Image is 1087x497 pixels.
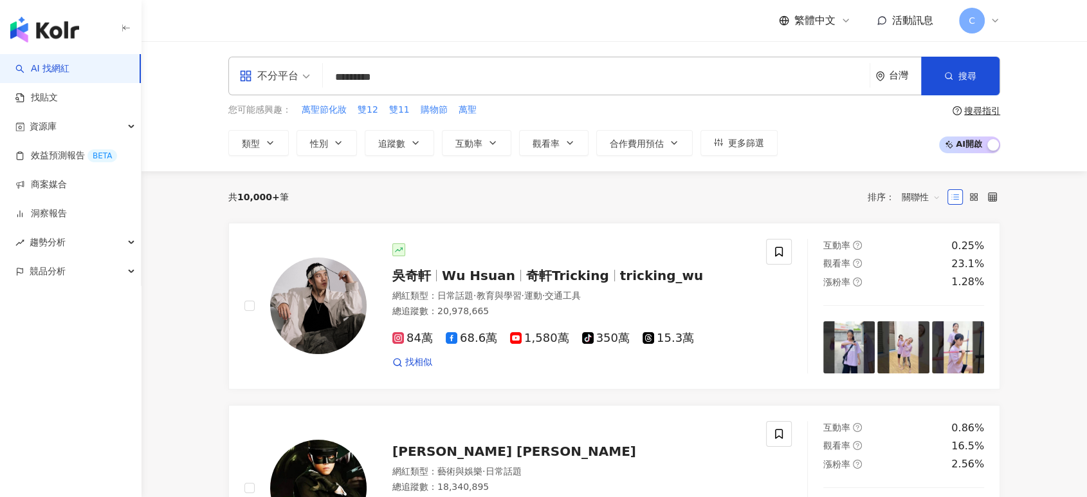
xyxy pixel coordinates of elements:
span: question-circle [853,423,862,432]
span: 合作費用預估 [610,138,664,149]
div: 1.28% [951,275,984,289]
button: 追蹤數 [365,130,434,156]
div: 23.1% [951,257,984,271]
button: 搜尋 [921,57,1000,95]
button: 萬聖節化妝 [301,103,347,117]
span: 性別 [310,138,328,149]
button: 更多篩選 [700,130,778,156]
span: question-circle [853,259,862,268]
span: 購物節 [421,104,448,117]
button: 類型 [228,130,289,156]
span: 84萬 [392,332,433,345]
button: 雙12 [357,103,379,117]
button: 萬聖 [458,103,477,117]
span: 您可能感興趣： [228,104,291,117]
span: tricking_wu [620,268,704,283]
span: question-circle [853,460,862,469]
span: 萬聖節化妝 [302,104,347,117]
span: 藝術與娛樂 [437,466,482,476]
span: Wu Hsuan [442,268,515,283]
span: question-circle [853,241,862,250]
span: 趨勢分析 [30,228,66,257]
span: 互動率 [455,138,482,149]
span: 雙12 [358,104,378,117]
a: 找貼文 [15,91,58,104]
button: 合作費用預估 [596,130,693,156]
div: 2.56% [951,457,984,471]
button: 購物節 [420,103,448,117]
span: 1,580萬 [510,332,569,345]
span: appstore [239,70,252,82]
span: C [969,14,975,28]
span: 互動率 [823,422,850,433]
span: question-circle [953,106,962,115]
span: 教育與學習 [476,290,521,301]
div: 排序： [868,187,947,207]
span: 觀看率 [533,138,560,149]
span: question-circle [853,277,862,286]
span: · [521,290,524,301]
img: logo [10,17,79,42]
div: 台灣 [889,70,921,81]
span: 競品分析 [30,257,66,286]
span: 雙11 [389,104,410,117]
span: · [542,290,545,301]
a: 商案媒合 [15,178,67,191]
span: · [482,466,485,476]
span: 活動訊息 [892,14,933,26]
span: 關聯性 [902,187,940,207]
span: 運動 [524,290,542,301]
span: rise [15,238,24,247]
span: 吳奇軒 [392,268,431,283]
div: 網紅類型 ： [392,290,751,303]
span: 漲粉率 [823,277,850,287]
span: 更多篩選 [728,138,764,148]
a: KOL Avatar吳奇軒Wu Hsuan奇軒Trickingtricking_wu網紅類型：日常話題·教育與學習·運動·交通工具總追蹤數：20,978,66584萬68.6萬1,580萬350... [228,223,1000,389]
span: · [473,290,476,301]
div: 搜尋指引 [964,106,1000,116]
a: searchAI 找網紅 [15,62,69,75]
button: 觀看率 [519,130,589,156]
span: 漲粉率 [823,459,850,469]
a: 找相似 [392,356,432,369]
img: post-image [932,321,984,373]
span: environment [875,71,885,81]
span: 追蹤數 [378,138,405,149]
span: [PERSON_NAME] [PERSON_NAME] [392,444,636,459]
div: 不分平台 [239,66,298,86]
a: 洞察報告 [15,207,67,220]
span: 15.3萬 [643,332,694,345]
div: 0.86% [951,421,984,435]
span: 萬聖 [459,104,477,117]
a: 效益預測報告BETA [15,149,117,162]
button: 互動率 [442,130,511,156]
span: 日常話題 [437,290,473,301]
span: 10,000+ [237,192,280,202]
img: KOL Avatar [270,258,367,354]
span: question-circle [853,441,862,450]
span: 350萬 [582,332,630,345]
span: 奇軒Tricking [526,268,609,283]
span: 繁體中文 [794,14,836,28]
span: 交通工具 [545,290,581,301]
span: 日常話題 [485,466,521,476]
div: 16.5% [951,439,984,453]
span: 觀看率 [823,258,850,268]
button: 性別 [297,130,357,156]
span: 互動率 [823,240,850,250]
img: post-image [823,321,875,373]
img: post-image [877,321,929,373]
div: 總追蹤數 ： 20,978,665 [392,305,751,318]
span: 68.6萬 [446,332,497,345]
div: 總追蹤數 ： 18,340,895 [392,481,751,494]
span: 找相似 [405,356,432,369]
button: 雙11 [388,103,410,117]
div: 0.25% [951,239,984,253]
span: 搜尋 [958,71,976,81]
span: 資源庫 [30,112,57,141]
div: 網紅類型 ： [392,465,751,478]
div: 共 筆 [228,192,289,202]
span: 類型 [242,138,260,149]
span: 觀看率 [823,440,850,451]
